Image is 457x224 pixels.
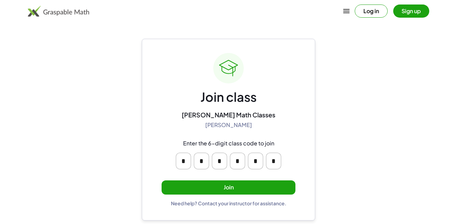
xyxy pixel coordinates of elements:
[355,5,388,18] button: Log in
[205,122,252,129] div: [PERSON_NAME]
[171,200,286,206] div: Need help? Contact your instructor for assistance.
[176,153,191,169] input: Please enter OTP character 1
[194,153,209,169] input: Please enter OTP character 2
[266,153,281,169] input: Please enter OTP character 6
[200,89,257,105] div: Join class
[248,153,263,169] input: Please enter OTP character 5
[393,5,429,18] button: Sign up
[162,180,295,195] button: Join
[212,153,227,169] input: Please enter OTP character 3
[183,140,274,147] div: Enter the 6-digit class code to join
[230,153,245,169] input: Please enter OTP character 4
[182,111,275,119] div: [PERSON_NAME] Math Classes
